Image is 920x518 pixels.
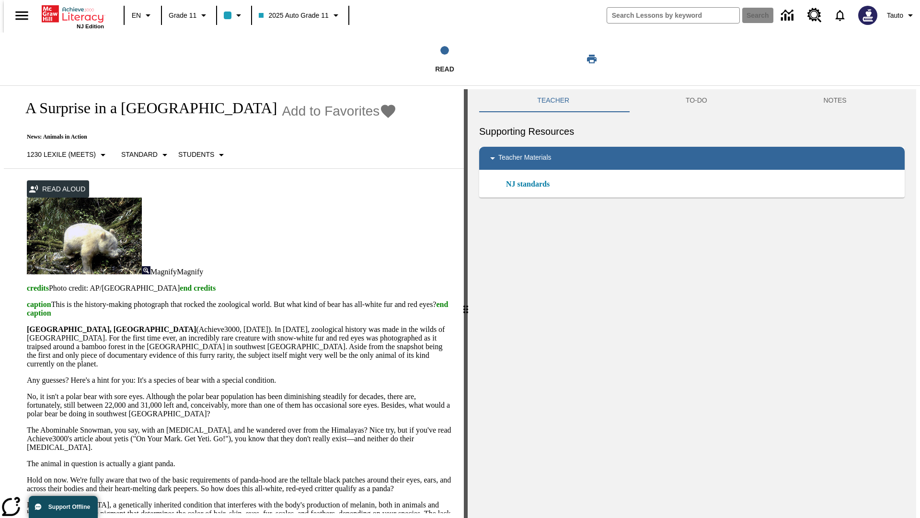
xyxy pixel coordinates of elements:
[150,268,177,276] span: Magnify
[506,178,555,190] a: NJ standards
[77,24,104,29] span: NJ Edition
[27,325,196,333] strong: [GEOGRAPHIC_DATA], [GEOGRAPHIC_DATA]
[255,7,345,24] button: Class: 2025 Auto Grade 11, Select your class
[23,146,113,164] button: Select Lexile, 1230 Lexile (Meets)
[174,146,231,164] button: Select Student
[27,180,89,198] button: Read Aloud
[775,2,802,29] a: Data Center
[15,99,277,117] h1: A Surprise in a [GEOGRAPHIC_DATA]
[498,153,552,164] p: Teacher Materials
[282,103,397,119] button: Add to Favorites - A Surprise in a Bamboo Forest
[479,124,905,139] h6: Supporting Resources
[165,7,213,24] button: Grade: Grade 11, Select a grade
[132,11,141,21] span: EN
[765,89,905,112] button: NOTES
[27,300,51,308] span: caption
[479,147,905,170] div: Teacher Materials
[27,426,452,452] p: The Abominable Snowman, you say, with an [MEDICAL_DATA], and he wandered over from the Himalayas?...
[852,3,883,28] button: Select a new avatar
[27,325,452,368] p: (Achieve3000, [DATE]). In [DATE], zoological history was made in the wilds of [GEOGRAPHIC_DATA]. ...
[127,7,158,24] button: Language: EN, Select a language
[607,8,739,23] input: search field
[576,50,607,68] button: Print
[117,146,174,164] button: Scaffolds, Standard
[4,89,464,513] div: reading
[27,198,142,274] img: albino pandas in China are sometimes mistaken for polar bears
[29,496,98,518] button: Support Offline
[27,300,448,317] span: end caption
[180,284,216,292] span: end credits
[8,1,36,30] button: Open side menu
[27,284,49,292] span: credits
[282,104,379,119] span: Add to Favorites
[259,11,328,21] span: 2025 Auto Grade 11
[479,89,628,112] button: Teacher
[628,89,766,112] button: TO-DO
[27,150,96,160] p: 1230 Lexile (Meets)
[169,11,196,21] span: Grade 11
[435,65,454,73] span: Read
[468,89,916,518] div: activity
[27,376,452,385] p: Any guesses? Here's a hint for you: It's a species of bear with a special condition.
[15,133,397,141] p: News: Animals in Action
[27,392,452,418] p: No, it isn't a polar bear with sore eyes. Although the polar bear population has been diminishing...
[858,6,877,25] img: Avatar
[802,2,828,28] a: Resource Center, Will open in new tab
[121,150,158,160] p: Standard
[178,150,214,160] p: Students
[887,11,903,21] span: Tauto
[48,504,90,510] span: Support Offline
[142,266,150,274] img: Magnify
[27,476,452,493] p: Hold on now. We're fully aware that two of the basic requirements of panda-hood are the telltale ...
[479,89,905,112] div: Instructional Panel Tabs
[27,459,452,468] p: The animal in question is actually a giant panda.
[42,3,104,29] div: Home
[828,3,852,28] a: Notifications
[177,268,203,276] span: Magnify
[321,33,569,85] button: Read step 1 of 1
[220,7,248,24] button: Class color is light blue. Change class color
[883,7,920,24] button: Profile/Settings
[464,89,468,518] div: Press Enter or Spacebar and then press right and left arrow keys to move the slider
[27,284,452,293] p: Photo credit: AP/[GEOGRAPHIC_DATA]
[27,300,452,318] p: This is the history-making photograph that rocked the zoological world. But what kind of bear has...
